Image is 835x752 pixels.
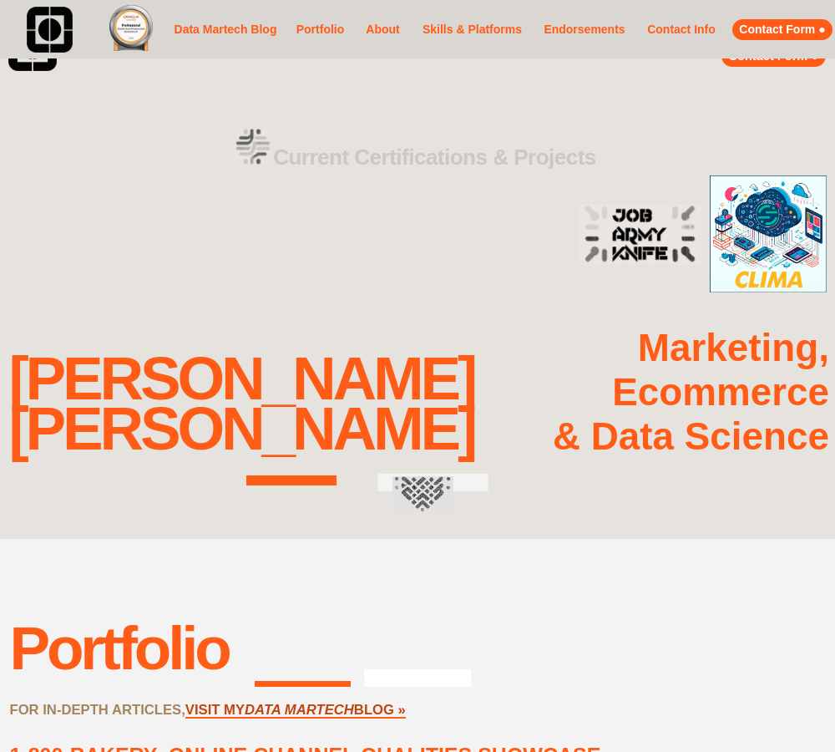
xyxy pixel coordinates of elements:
[642,19,721,40] a: Contact Info
[732,19,832,40] a: Contact Form ●
[9,613,228,683] div: Portfolio
[273,145,596,170] strong: Current Certifications & Projects
[638,327,829,369] strong: Marketing,
[539,19,630,40] a: Endorsements
[751,672,835,752] iframe: Chat Widget
[553,415,829,458] strong: & Data Science
[354,702,406,719] a: BLOG »
[292,12,348,48] a: Portfolio
[417,12,527,48] a: Skills & Platforms
[171,6,280,53] a: Data Martech Blog
[185,702,245,719] a: VISIT MY
[8,353,474,455] div: [PERSON_NAME] [PERSON_NAME]
[245,702,354,719] a: DATA MARTECH
[9,702,185,718] strong: FOR IN-DEPTH ARTICLES,
[361,19,405,40] a: About
[612,371,829,414] strong: Ecommerce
